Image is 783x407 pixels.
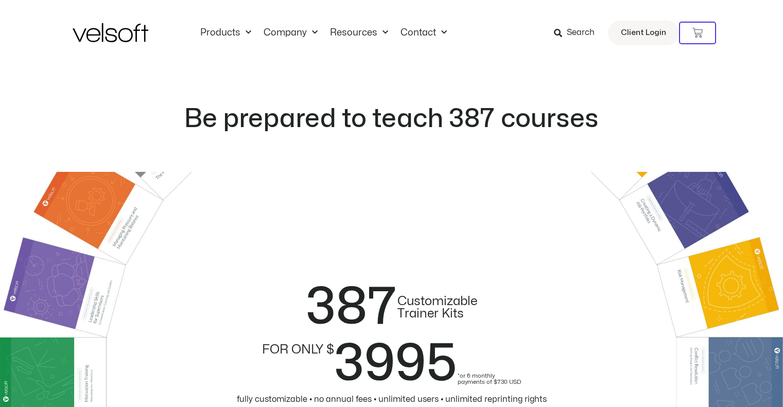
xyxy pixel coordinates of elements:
[567,26,595,40] span: Search
[324,27,394,39] a: ResourcesMenu Toggle
[334,339,458,390] h2: 3995
[397,295,477,320] p: Customizable Trainer Kits
[194,27,257,39] a: ProductsMenu Toggle
[306,282,397,333] h2: 387
[621,26,666,40] span: Client Login
[554,24,602,42] a: Search
[257,27,324,39] a: CompanyMenu Toggle
[458,373,521,384] p: *or 6 monthly payments of $730 USD
[262,344,334,356] p: FOR ONLY $
[237,395,547,403] p: fully customizable • no annual fees • unlimited users • unlimited reprinting rights
[194,27,453,39] nav: Menu
[73,23,148,42] img: Velsoft Training Materials
[608,21,679,45] a: Client Login
[394,27,453,39] a: ContactMenu Toggle
[184,101,599,137] h1: Be prepared to teach 387 courses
